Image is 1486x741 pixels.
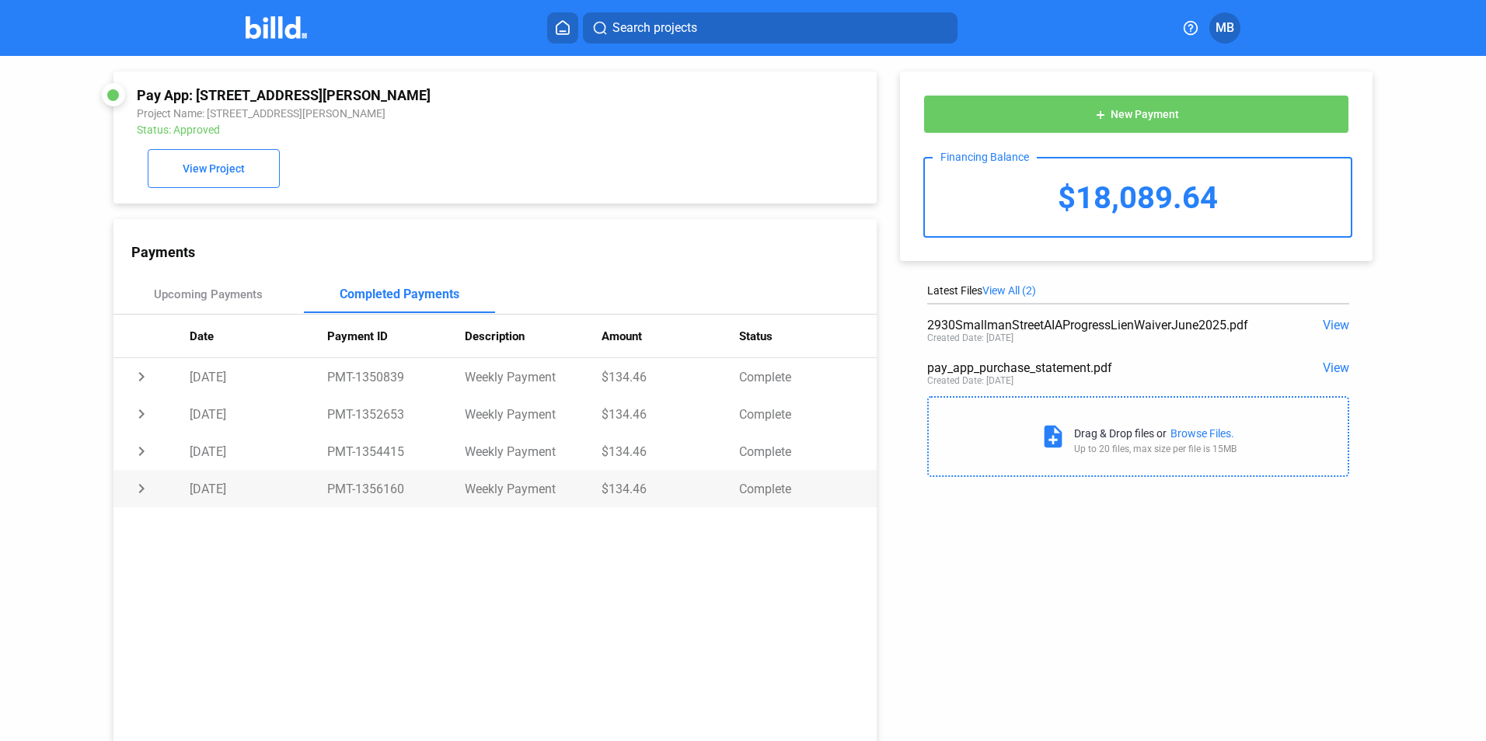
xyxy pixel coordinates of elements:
[465,470,602,507] td: Weekly Payment
[602,433,739,470] td: $134.46
[739,395,877,433] td: Complete
[190,470,327,507] td: [DATE]
[183,163,245,176] span: View Project
[739,358,877,395] td: Complete
[982,284,1036,297] span: View All (2)
[1074,444,1237,454] div: Up to 20 files, max size per file is 15MB
[927,318,1265,332] div: 2930SmallmanStreetAIAProgressLienWaiverJune2025.pdf
[1111,109,1179,121] span: New Payment
[327,433,465,470] td: PMT-1354415
[602,358,739,395] td: $134.46
[739,433,877,470] td: Complete
[583,12,958,43] button: Search projects
[340,287,459,301] div: Completed Payments
[137,87,710,103] div: Pay App: [STREET_ADDRESS][PERSON_NAME]
[148,149,280,188] button: View Project
[190,433,327,470] td: [DATE]
[927,375,1013,386] div: Created Date: [DATE]
[327,395,465,433] td: PMT-1352653
[927,360,1265,375] div: pay_app_purchase_statement.pdf
[327,315,465,358] th: Payment ID
[927,284,1349,297] div: Latest Files
[1323,318,1349,332] span: View
[923,95,1349,134] button: New Payment
[1170,427,1234,440] div: Browse Files.
[465,315,602,358] th: Description
[465,433,602,470] td: Weekly Payment
[137,124,710,136] div: Status: Approved
[1209,12,1240,43] button: MB
[154,287,263,301] div: Upcoming Payments
[739,315,877,358] th: Status
[1323,360,1349,375] span: View
[1074,427,1167,440] div: Drag & Drop files or
[190,395,327,433] td: [DATE]
[933,151,1037,163] div: Financing Balance
[1040,423,1066,450] mat-icon: note_add
[925,158,1351,236] div: $18,089.64
[1094,109,1107,121] mat-icon: add
[1216,19,1234,37] span: MB
[190,315,327,358] th: Date
[602,315,739,358] th: Amount
[465,358,602,395] td: Weekly Payment
[190,358,327,395] td: [DATE]
[602,395,739,433] td: $134.46
[137,107,710,120] div: Project Name: [STREET_ADDRESS][PERSON_NAME]
[131,244,877,260] div: Payments
[465,395,602,433] td: Weekly Payment
[327,358,465,395] td: PMT-1350839
[602,470,739,507] td: $134.46
[612,19,697,37] span: Search projects
[327,470,465,507] td: PMT-1356160
[739,470,877,507] td: Complete
[246,16,307,39] img: Billd Company Logo
[927,332,1013,343] div: Created Date: [DATE]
